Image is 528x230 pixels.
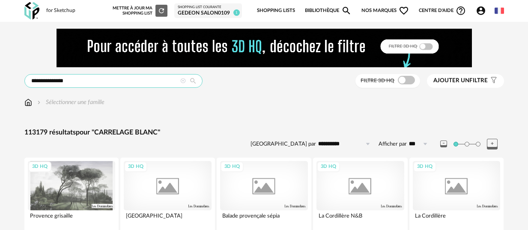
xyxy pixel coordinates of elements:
div: Mettre à jour ma Shopping List [113,5,167,17]
img: svg+xml;base64,PHN2ZyB3aWR0aD0iMTYiIGhlaWdodD0iMTYiIHZpZXdCb3g9IjAgMCAxNiAxNiIgZmlsbD0ibm9uZSIgeG... [36,98,42,107]
img: fr [495,6,504,15]
span: Account Circle icon [476,6,490,16]
div: GEDEON SALON0109 [178,10,239,17]
img: svg+xml;base64,PHN2ZyB3aWR0aD0iMTYiIGhlaWdodD0iMTciIHZpZXdCb3g9IjAgMCAxNiAxNyIgZmlsbD0ibm9uZSIgeG... [24,98,32,107]
span: Centre d'aideHelp Circle Outline icon [419,6,466,16]
div: Sélectionner une famille [36,98,104,107]
span: Heart Outline icon [399,6,409,16]
a: Shopping List courante GEDEON SALON0109 1 [178,5,239,16]
span: Account Circle icon [476,6,486,16]
img: OXP [24,2,39,20]
span: Filter icon [488,77,498,84]
a: BibliothèqueMagnify icon [305,2,352,20]
span: filtre [433,77,488,84]
span: Ajouter un [433,78,469,84]
button: Ajouter unfiltre Filter icon [427,74,504,88]
span: Magnify icon [341,6,352,16]
a: Shopping Lists [257,2,295,20]
span: Filtre 3D HQ [361,78,394,83]
img: FILTRE%20HQ%20NEW_V1%20(4).gif [57,29,472,67]
div: Shopping List courante [178,5,239,9]
span: 1 [233,9,240,16]
div: for Sketchup [46,7,75,14]
span: Help Circle Outline icon [456,6,466,16]
span: Refresh icon [158,9,165,13]
span: Nos marques [361,2,409,20]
